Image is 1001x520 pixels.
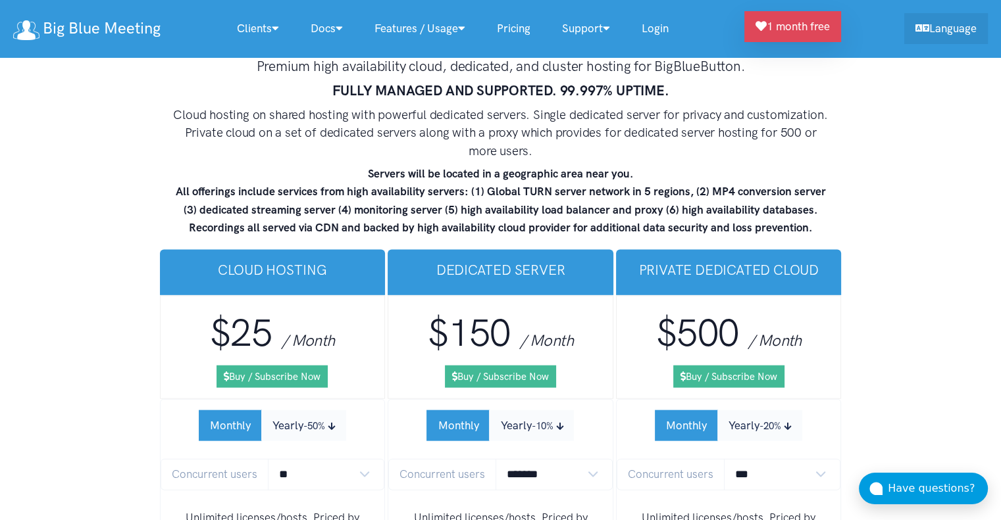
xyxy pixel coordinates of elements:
[282,331,335,350] span: / Month
[428,310,511,356] span: $150
[673,366,784,388] a: Buy / Subscribe Now
[748,331,802,350] span: / Month
[261,410,346,441] button: Yearly-50%
[295,14,359,43] a: Docs
[388,459,496,490] span: Concurrent users
[172,57,830,76] h3: Premium high availability cloud, dedicated, and cluster hosting for BigBlueButton.
[172,106,830,160] h4: Cloud hosting on shared hosting with powerful dedicated servers. Single dedicated server for priv...
[546,14,626,43] a: Support
[176,167,826,234] strong: Servers will be located in a geographic area near you. All offerings include services from high a...
[744,11,841,42] a: 1 month free
[217,366,328,388] a: Buy / Subscribe Now
[170,260,375,279] h3: Cloud Hosting
[859,473,988,504] button: Have questions?
[199,410,346,441] div: Subscription Period
[210,310,272,356] span: $25
[426,410,574,441] div: Subscription Period
[626,14,684,43] a: Login
[13,20,39,40] img: logo
[199,410,262,441] button: Monthly
[332,82,669,99] strong: FULLY MANAGED AND SUPPORTED. 99.997% UPTIME.
[617,459,725,490] span: Concurrent users
[627,260,831,279] h3: Private Dedicated Cloud
[531,420,553,432] small: -10%
[655,410,718,441] button: Monthly
[221,14,295,43] a: Clients
[904,13,988,44] a: Language
[481,14,546,43] a: Pricing
[489,410,574,441] button: Yearly-10%
[759,420,781,432] small: -20%
[520,331,573,350] span: / Month
[398,260,603,279] h3: Dedicated Server
[426,410,490,441] button: Monthly
[359,14,481,43] a: Features / Usage
[656,310,739,356] span: $500
[655,410,802,441] div: Subscription Period
[717,410,802,441] button: Yearly-20%
[303,420,325,432] small: -50%
[888,480,988,497] div: Have questions?
[13,14,161,43] a: Big Blue Meeting
[445,366,556,388] a: Buy / Subscribe Now
[161,459,269,490] span: Concurrent users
